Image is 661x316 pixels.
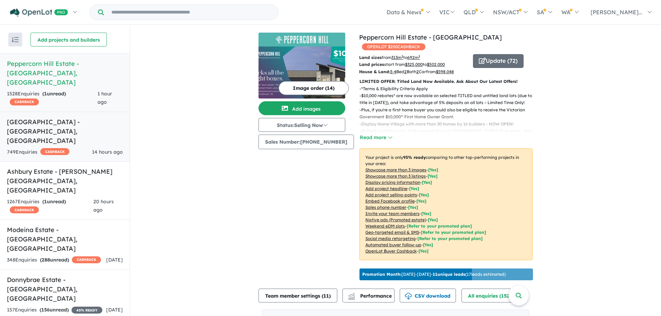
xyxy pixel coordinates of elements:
[409,186,419,191] span: [ Yes ]
[359,92,538,106] p: - $10,000 rebates* are now available on selected TITLED and untitled land lots (due to title in [...
[71,307,102,314] span: 45 % READY
[261,35,342,44] img: Peppercorn Hill Estate - Donnybrook Logo
[359,85,538,92] p: - *Terms & Eligibility Criteria Apply
[10,8,68,17] img: Openlot PRO Logo White
[259,33,345,99] a: Peppercorn Hill Estate - Donnybrook LogoPeppercorn Hill Estate - Donnybrook
[40,307,69,313] strong: ( unread)
[436,69,454,74] u: $ 598,048
[365,205,406,210] u: Sales phone number
[40,257,69,263] strong: ( unread)
[7,167,123,195] h5: Ashbury Estate - [PERSON_NAME][GEOGRAPHIC_DATA] , [GEOGRAPHIC_DATA]
[405,293,412,300] img: download icon
[7,275,123,303] h5: Donnybrae Estate - [GEOGRAPHIC_DATA] , [GEOGRAPHIC_DATA]
[7,198,93,214] div: 1267 Enquir ies
[390,69,396,74] u: 3-4
[31,33,107,46] button: Add projects and builders
[428,217,438,222] span: [Yes]
[362,271,506,277] p: [DATE] - [DATE] - ( 17 leads estimated)
[106,257,123,263] span: [DATE]
[42,198,66,205] strong: ( unread)
[279,81,349,95] button: Image order (14)
[259,135,354,149] button: Sales Number:[PHONE_NUMBER]
[365,217,426,222] u: Native ads (Promoted estate)
[365,242,421,247] u: Automated buyer follow-up
[391,55,403,60] u: 313 m
[365,167,426,172] u: Showcase more than 3 images
[7,225,123,253] h5: Modeina Estate - [GEOGRAPHIC_DATA] , [GEOGRAPHIC_DATA]
[421,230,486,235] span: [Refer to your promoted plan]
[259,118,345,132] button: Status:Selling Now
[12,37,19,42] img: sort.svg
[359,68,468,75] p: Bed Bath Car from
[400,289,456,302] button: CSV download
[359,134,392,142] button: Read more
[473,54,524,68] button: Update (72)
[259,46,345,99] img: Peppercorn Hill Estate - Donnybrook
[422,180,432,185] span: [ Yes ]
[418,248,429,254] span: [Yes]
[423,242,433,247] span: [Yes]
[365,236,416,241] u: Social media retargeting
[42,257,50,263] span: 288
[106,307,123,313] span: [DATE]
[427,62,445,67] u: $ 502,000
[359,55,382,60] b: Land sizes
[7,148,69,156] div: 749 Enquir ies
[365,173,426,179] u: Showcase more than 3 listings
[359,78,533,85] p: LIMITED OFFER: Titled Land Now Available. Ask About Our Latest Offers!
[403,55,420,60] span: to
[259,289,337,302] button: Team member settings (11)
[92,149,123,155] span: 14 hours ago
[348,293,355,297] img: line-chart.svg
[98,91,112,105] span: 1 hour ago
[105,5,277,20] input: Try estate name, suburb, builder or developer
[7,256,101,264] div: 348 Enquir ies
[418,54,420,58] sup: 2
[407,223,472,229] span: [Refer to your promoted plan]
[461,289,524,302] button: All enquiries (1528)
[365,198,415,204] u: Embed Facebook profile
[365,186,407,191] u: Add project headline
[419,192,429,197] span: [ Yes ]
[416,69,419,74] u: 2
[342,289,395,302] button: Performance
[401,54,403,58] sup: 2
[362,272,401,277] b: Promotion Month:
[423,62,445,67] span: to
[359,69,390,74] b: House & Land:
[259,101,345,115] button: Add images
[41,307,50,313] span: 156
[359,62,384,67] b: Land prices
[427,173,438,179] span: [ Yes ]
[365,223,405,229] u: Weekend eDM slots
[349,293,392,299] span: Performance
[428,167,438,172] span: [ Yes ]
[362,43,425,50] span: OPENLOT $ 200 CASHBACK
[433,272,465,277] b: 11 unique leads
[40,148,69,155] span: CASHBACK
[7,306,102,314] div: 157 Enquir ies
[405,62,423,67] u: $ 325,000
[417,236,483,241] span: [Refer to your promoted plan]
[7,117,123,145] h5: [GEOGRAPHIC_DATA] - [GEOGRAPHIC_DATA] , [GEOGRAPHIC_DATA]
[10,99,39,105] span: CASHBACK
[42,91,66,97] strong: ( unread)
[93,198,114,213] span: 20 hours ago
[359,33,502,41] a: Peppercorn Hill Estate - [GEOGRAPHIC_DATA]
[365,211,420,216] u: Invite your team members
[404,69,407,74] u: 2
[407,55,420,60] u: 692 m
[408,205,418,210] span: [ Yes ]
[359,121,538,128] p: - Display Home Village with more than 30 homes by 16 builders - NOW OPEN!
[365,230,419,235] u: Geo-targeted email & SMS
[348,295,355,299] img: bar-chart.svg
[7,90,98,106] div: 1528 Enquir ies
[359,106,538,121] p: - Plus, if you're a first home buyer you could also be eligible to receive the Victorian Governme...
[421,211,431,216] span: [ Yes ]
[416,198,426,204] span: [ Yes ]
[591,9,643,16] span: [PERSON_NAME]...
[72,256,101,263] span: CASHBACK
[365,248,417,254] u: OpenLot Buyer Cashback
[44,91,47,97] span: 1
[359,148,533,260] p: Your project is only comparing to other top-performing projects in your area: - - - - - - - - - -...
